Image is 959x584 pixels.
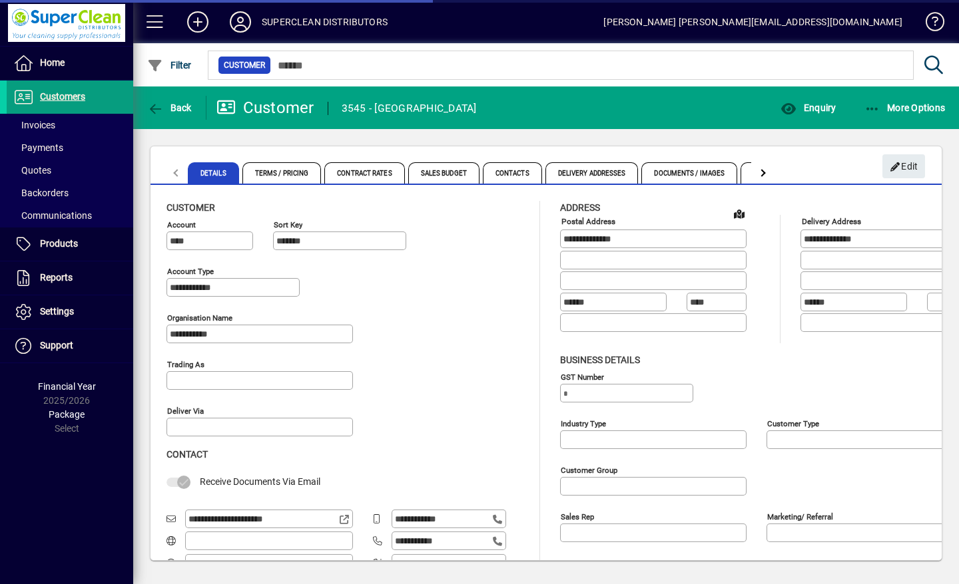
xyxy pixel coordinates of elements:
[40,238,78,249] span: Products
[864,102,946,113] span: More Options
[188,162,239,184] span: Details
[545,162,639,184] span: Delivery Addresses
[262,11,388,33] div: SUPERCLEAN DISTRIBUTORS
[603,11,902,33] div: [PERSON_NAME] [PERSON_NAME][EMAIL_ADDRESS][DOMAIN_NAME]
[167,313,232,323] mat-label: Organisation name
[49,409,85,420] span: Package
[561,511,594,521] mat-label: Sales rep
[166,202,215,213] span: Customer
[767,558,791,567] mat-label: Region
[167,406,204,416] mat-label: Deliver via
[890,156,918,178] span: Edit
[7,159,133,182] a: Quotes
[147,60,192,71] span: Filter
[224,59,265,72] span: Customer
[324,162,404,184] span: Contract Rates
[7,47,133,80] a: Home
[7,261,133,295] a: Reports
[767,511,833,521] mat-label: Marketing/ Referral
[560,355,640,365] span: Business details
[13,210,92,221] span: Communications
[219,10,262,34] button: Profile
[729,203,750,224] a: View on map
[342,98,477,119] div: 3545 - [GEOGRAPHIC_DATA]
[144,96,195,120] button: Back
[767,418,819,428] mat-label: Customer type
[7,114,133,136] a: Invoices
[561,558,590,567] mat-label: Manager
[7,182,133,204] a: Backorders
[641,162,737,184] span: Documents / Images
[882,154,925,178] button: Edit
[861,96,949,120] button: More Options
[781,102,836,113] span: Enquiry
[40,91,85,102] span: Customers
[167,360,204,369] mat-label: Trading as
[166,449,208,460] span: Contact
[176,10,219,34] button: Add
[561,418,606,428] mat-label: Industry type
[40,272,73,283] span: Reports
[40,57,65,68] span: Home
[200,476,320,487] span: Receive Documents Via Email
[133,96,206,120] app-page-header-button: Back
[916,3,942,46] a: Knowledge Base
[242,162,322,184] span: Terms / Pricing
[40,306,74,317] span: Settings
[7,204,133,227] a: Communications
[483,162,542,184] span: Contacts
[777,96,839,120] button: Enquiry
[561,465,617,474] mat-label: Customer group
[13,165,51,176] span: Quotes
[274,220,302,229] mat-label: Sort key
[167,267,214,276] mat-label: Account Type
[40,340,73,351] span: Support
[7,329,133,363] a: Support
[13,120,55,130] span: Invoices
[13,188,69,198] span: Backorders
[408,162,479,184] span: Sales Budget
[147,102,192,113] span: Back
[7,227,133,261] a: Products
[216,97,314,118] div: Customer
[13,142,63,153] span: Payments
[741,162,815,184] span: Custom Fields
[7,295,133,329] a: Settings
[561,372,604,381] mat-label: GST Number
[38,381,96,392] span: Financial Year
[7,136,133,159] a: Payments
[167,220,196,229] mat-label: Account
[560,202,600,213] span: Address
[144,53,195,77] button: Filter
